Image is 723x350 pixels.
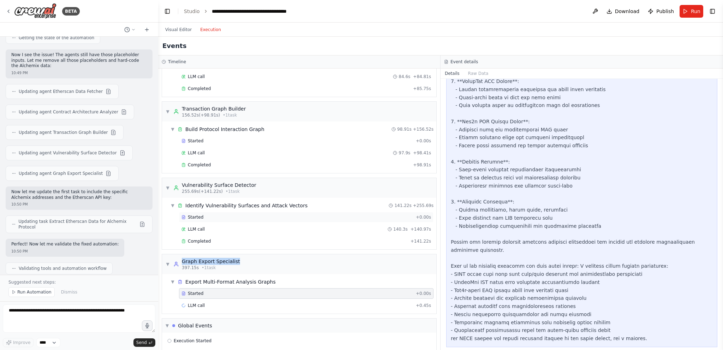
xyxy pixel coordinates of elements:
[707,6,717,16] button: Show right sidebar
[184,8,200,14] a: Studio
[393,226,408,232] span: 140.3s
[166,185,170,191] span: ▼
[413,162,431,168] span: + 98.91s
[185,202,307,209] div: Identify Vulnerability Surfaces and Attack Vectors
[58,287,81,297] button: Dismiss
[61,289,77,295] span: Dismiss
[464,69,493,78] button: Raw Data
[166,109,170,114] span: ▼
[18,219,137,230] span: Updating task Extract Etherscan Data for Alchemix Protocol
[8,287,55,297] button: Run Automation
[14,3,56,19] img: Logo
[645,5,677,18] button: Publish
[399,74,410,79] span: 84.6s
[182,258,240,265] div: Graph Export Specialist
[19,89,103,94] span: Updating agent Etherscan Data Fetcher
[19,266,107,271] span: Validating tools and automation workflow
[226,189,240,194] span: • 1 task
[11,189,147,200] p: Now let me update the first task to include the specific Alchemix addresses and the Etherscan API...
[416,291,431,296] span: + 0.00s
[133,338,155,347] button: Send
[19,35,94,41] span: Getting the state of the automation
[399,150,410,156] span: 97.9s
[450,59,478,65] h3: Event details
[188,150,205,156] span: LLM call
[142,320,153,331] button: Click to speak your automation idea
[604,5,643,18] button: Download
[223,112,237,118] span: • 1 task
[615,8,640,15] span: Download
[416,214,431,220] span: + 0.00s
[394,203,411,208] span: 141.22s
[182,265,199,271] span: 397.15s
[397,126,412,132] span: 98.91s
[178,322,212,329] div: Global Events
[182,105,246,112] div: Transaction Graph Builder
[188,226,205,232] span: LLM call
[8,279,150,285] p: Suggested next steps:
[416,303,431,308] span: + 0.45s
[174,338,211,344] span: Execution Started
[166,323,169,328] span: ▼
[411,238,431,244] span: + 141.22s
[196,25,225,34] button: Execution
[161,25,196,34] button: Visual Editor
[141,25,153,34] button: Start a new chat
[413,86,431,91] span: + 85.75s
[182,112,220,118] span: 156.52s (+98.91s)
[19,171,103,176] span: Updating agent Graph Export Specialist
[188,303,205,308] span: LLM call
[168,59,186,65] h3: Timeline
[17,289,52,295] span: Run Automation
[680,5,703,18] button: Run
[171,279,175,285] span: ▼
[13,340,30,345] span: Improve
[188,238,211,244] span: Completed
[413,126,434,132] span: + 156.52s
[182,182,256,189] div: Vulnerability Surface Detector
[188,162,211,168] span: Completed
[11,52,147,69] p: Now I see the issue! The agents still have those placeholder inputs. Let me remove all those plac...
[162,41,186,51] h2: Events
[202,265,216,271] span: • 1 task
[451,13,713,343] div: Loremi dol sitametc Adipisci elitsedd eiusmodt inci utlabore etdol magnaal enimadmin ven quisnost...
[416,138,431,144] span: + 0.00s
[171,203,175,208] span: ▼
[11,70,147,76] div: 10:49 PM
[411,226,431,232] span: + 140.97s
[188,138,203,144] span: Started
[188,291,203,296] span: Started
[11,202,147,207] div: 10:50 PM
[441,69,464,78] button: Details
[188,74,205,79] span: LLM call
[691,8,700,15] span: Run
[656,8,674,15] span: Publish
[162,6,172,16] button: Hide left sidebar
[166,261,170,267] span: ▼
[171,126,175,132] span: ▼
[413,74,431,79] span: + 84.81s
[62,7,80,16] div: BETA
[121,25,138,34] button: Switch to previous chat
[188,86,211,91] span: Completed
[413,203,434,208] span: + 255.69s
[413,150,431,156] span: + 98.41s
[11,249,119,254] div: 10:50 PM
[182,189,223,194] span: 255.69s (+141.22s)
[11,242,119,247] p: Perfect! Now let me validate the fixed automation:
[136,340,147,345] span: Send
[185,126,264,133] div: Build Protocol Interaction Graph
[19,109,118,115] span: Updating agent Contract Architecture Analyzer
[188,214,203,220] span: Started
[3,338,34,347] button: Improve
[19,150,117,156] span: Updating agent Vulnerability Surface Detector
[185,278,276,285] div: Export Multi-Format Analysis Graphs
[184,8,291,15] nav: breadcrumb
[19,130,108,135] span: Updating agent Transaction Graph Builder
